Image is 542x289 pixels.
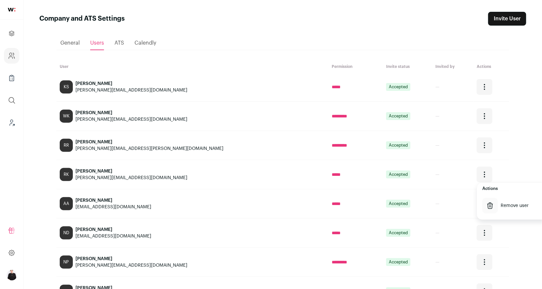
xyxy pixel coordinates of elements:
[135,40,156,46] span: Calendly
[435,85,439,89] span: —
[75,233,151,239] div: [EMAIL_ADDRESS][DOMAIN_NAME]
[90,40,104,46] span: Users
[7,270,17,280] button: Open dropdown
[60,36,80,50] a: General
[386,112,410,120] span: Accepted
[386,258,410,266] span: Accepted
[39,14,125,23] h1: Company and ATS Settings
[75,197,151,204] div: [PERSON_NAME]
[435,260,439,264] span: —
[135,36,156,50] a: Calendly
[4,70,19,86] a: Company Lists
[75,87,187,93] div: [PERSON_NAME][EMAIL_ADDRESS][DOMAIN_NAME]
[488,12,526,26] a: Invite User
[477,108,492,124] button: Open dropdown
[477,254,492,270] button: Open dropdown
[75,256,187,262] div: [PERSON_NAME]
[60,226,73,239] div: ND
[60,256,73,269] div: NP
[386,141,410,149] span: Accepted
[56,61,328,72] th: User
[435,143,439,148] span: —
[477,167,492,182] button: Open dropdown
[386,200,410,208] span: Accepted
[386,229,410,237] span: Accepted
[4,48,19,64] a: Company and ATS Settings
[75,168,187,175] div: [PERSON_NAME]
[432,61,473,72] th: Invited by
[75,116,187,123] div: [PERSON_NAME][EMAIL_ADDRESS][DOMAIN_NAME]
[435,172,439,177] span: —
[435,231,439,235] span: —
[75,110,187,116] div: [PERSON_NAME]
[115,36,124,50] a: ATS
[473,61,509,72] th: Actions
[75,175,187,181] div: [PERSON_NAME][EMAIL_ADDRESS][DOMAIN_NAME]
[383,61,432,72] th: Invite status
[75,139,223,145] div: [PERSON_NAME]
[60,80,73,93] div: KS
[75,262,187,269] div: [PERSON_NAME][EMAIL_ADDRESS][DOMAIN_NAME]
[60,197,73,210] div: AA
[4,115,19,131] a: Leads (Backoffice)
[115,40,124,46] span: ATS
[60,139,73,152] div: RR
[477,225,492,241] button: Open dropdown
[477,137,492,153] button: Open dropdown
[328,61,383,72] th: Permission
[477,79,492,95] button: Open dropdown
[75,226,151,233] div: [PERSON_NAME]
[75,204,151,210] div: [EMAIL_ADDRESS][DOMAIN_NAME]
[75,80,187,87] div: [PERSON_NAME]
[386,83,410,91] span: Accepted
[7,270,17,280] img: 9240684-medium_jpg
[60,168,73,181] div: RK
[4,26,19,41] a: Projects
[8,8,15,11] img: wellfound-shorthand-0d5821cbd27db2630d0214b213865d53afaa358527fdda9d0ea32b1df1b89c2c.svg
[75,145,223,152] div: [PERSON_NAME][EMAIL_ADDRESS][PERSON_NAME][DOMAIN_NAME]
[60,110,73,123] div: WK
[60,40,80,46] span: General
[435,114,439,118] span: —
[435,201,439,206] span: —
[386,171,410,178] span: Accepted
